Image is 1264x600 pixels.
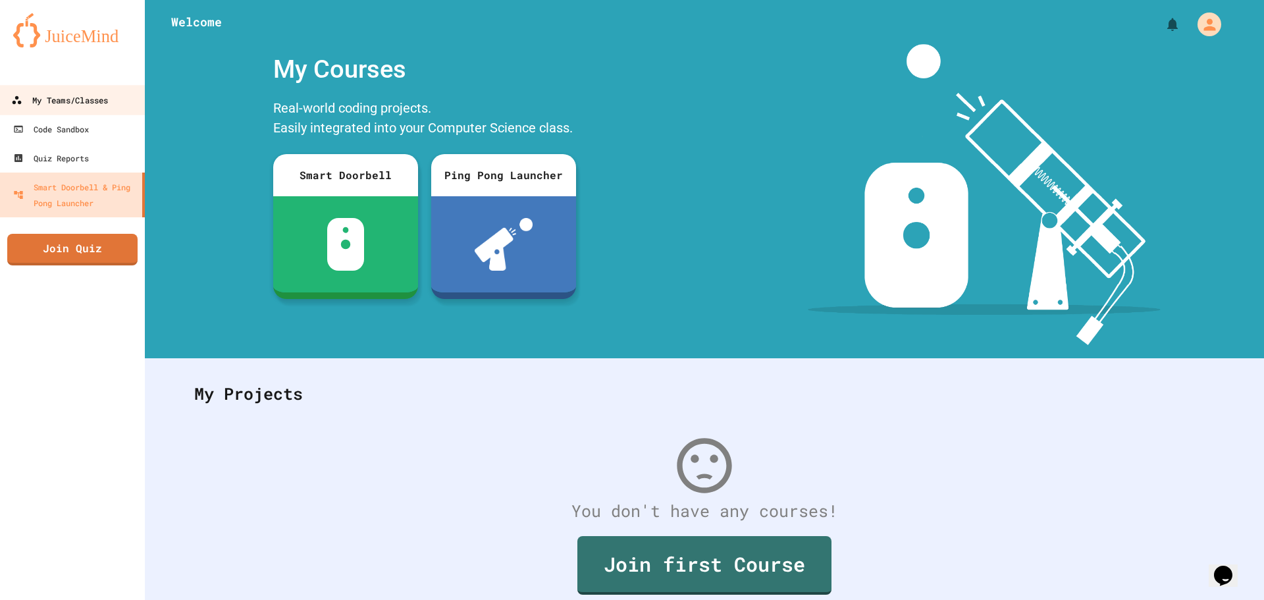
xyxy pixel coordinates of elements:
[273,154,418,196] div: Smart Doorbell
[577,536,831,595] a: Join first Course
[13,13,132,47] img: logo-orange.svg
[1209,547,1251,587] iframe: chat widget
[1140,13,1184,36] div: My Notifications
[13,150,89,166] div: Quiz Reports
[181,499,1228,524] div: You don't have any courses!
[267,44,583,95] div: My Courses
[7,234,138,265] a: Join Quiz
[13,121,89,137] div: Code Sandbox
[475,218,533,271] img: ppl-with-ball.png
[1184,9,1224,40] div: My Account
[431,154,576,196] div: Ping Pong Launcher
[11,92,108,109] div: My Teams/Classes
[808,44,1161,345] img: banner-image-my-projects.png
[327,218,365,271] img: sdb-white.svg
[181,368,1228,420] div: My Projects
[13,179,137,211] div: Smart Doorbell & Ping Pong Launcher
[267,95,583,144] div: Real-world coding projects. Easily integrated into your Computer Science class.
